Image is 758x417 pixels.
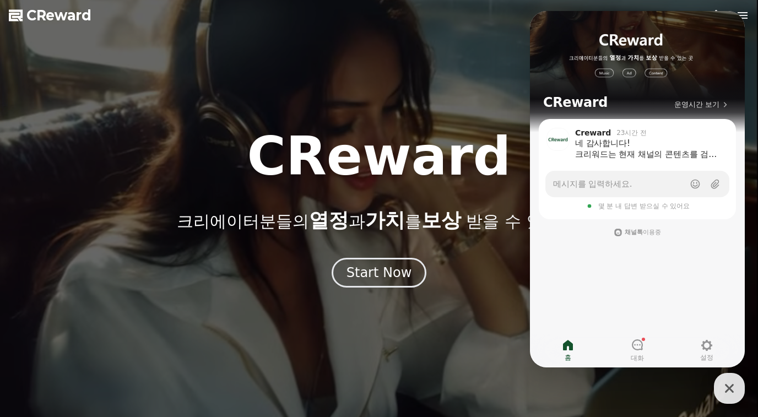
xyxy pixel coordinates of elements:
[9,7,91,24] a: CReward
[332,258,427,288] button: Start Now
[26,7,91,24] span: CReward
[309,209,349,231] span: 열정
[332,269,427,279] a: Start Now
[247,130,511,183] h1: CReward
[530,11,745,367] iframe: Channel chat
[346,264,412,281] div: Start Now
[421,209,461,231] span: 보상
[365,209,405,231] span: 가치
[177,209,581,231] p: 크리에이터분들의 과 를 받을 수 있는 곳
